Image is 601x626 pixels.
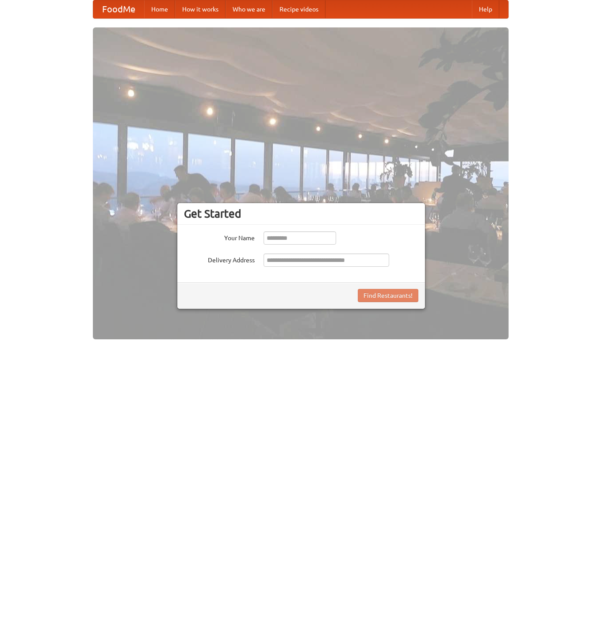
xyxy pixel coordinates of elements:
[358,289,418,302] button: Find Restaurants!
[184,253,255,265] label: Delivery Address
[184,231,255,242] label: Your Name
[272,0,325,18] a: Recipe videos
[93,0,144,18] a: FoodMe
[472,0,499,18] a: Help
[226,0,272,18] a: Who we are
[175,0,226,18] a: How it works
[144,0,175,18] a: Home
[184,207,418,220] h3: Get Started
